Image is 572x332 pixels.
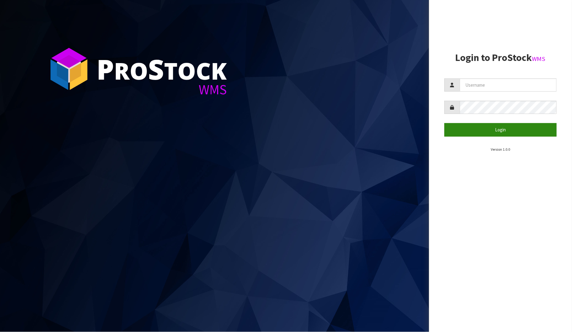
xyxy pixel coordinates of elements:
[532,55,546,63] small: WMS
[491,147,510,152] small: Version 1.0.0
[460,78,557,92] input: Username
[444,123,557,136] button: Login
[97,83,227,96] div: WMS
[97,55,227,83] div: ro tock
[444,52,557,63] h2: Login to ProStock
[97,50,114,88] span: P
[148,50,164,88] span: S
[46,46,92,92] img: ProStock Cube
